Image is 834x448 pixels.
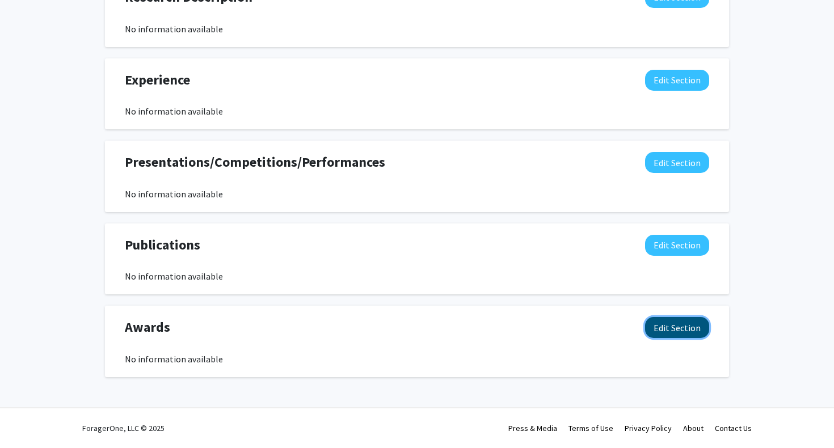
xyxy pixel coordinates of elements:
[9,397,48,439] iframe: Chat
[125,317,170,337] span: Awards
[645,152,709,173] button: Edit Presentations/Competitions/Performances
[568,423,613,433] a: Terms of Use
[125,22,709,36] div: No information available
[645,235,709,256] button: Edit Publications
[125,70,190,90] span: Experience
[715,423,752,433] a: Contact Us
[82,408,165,448] div: ForagerOne, LLC © 2025
[645,317,709,338] button: Edit Awards
[125,269,709,283] div: No information available
[125,352,709,366] div: No information available
[125,152,385,172] span: Presentations/Competitions/Performances
[125,187,709,201] div: No information available
[508,423,557,433] a: Press & Media
[625,423,672,433] a: Privacy Policy
[645,70,709,91] button: Edit Experience
[125,104,709,118] div: No information available
[125,235,200,255] span: Publications
[683,423,704,433] a: About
